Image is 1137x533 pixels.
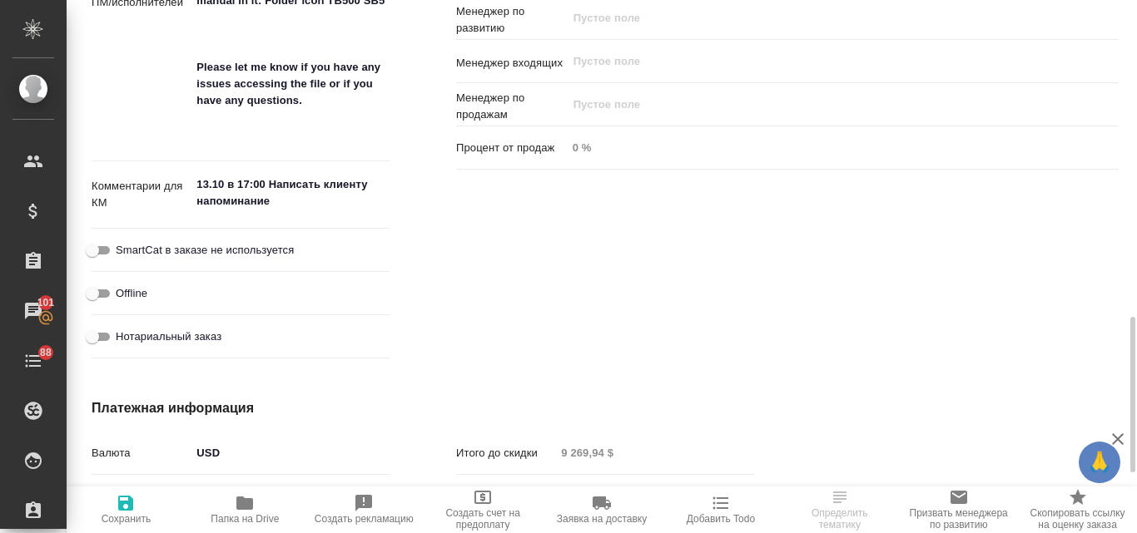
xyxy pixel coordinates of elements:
button: 🙏 [1079,442,1120,483]
span: SmartCat в заказе не используется [116,242,294,259]
span: Скопировать ссылку на оценку заказа [1028,507,1127,531]
input: Пустое поле [555,484,754,508]
p: Итого до скидки [456,445,555,461]
h4: Платежная информация [92,398,754,418]
a: 101 [4,290,62,332]
p: Менеджер входящих [456,55,567,72]
p: Менеджер по продажам [456,90,567,123]
input: Пустое поле [555,441,754,465]
span: Нотариальный заказ [116,328,221,345]
input: Пустое поле [572,95,1080,115]
span: Создать рекламацию [315,513,414,525]
button: Папка на Drive [186,486,305,533]
button: Заявка на доставку [543,486,662,533]
input: ✎ Введи что-нибудь [191,484,390,508]
button: Сохранить [67,486,186,533]
button: Создать счет на предоплату [424,486,543,533]
span: Заявка на доставку [557,513,647,525]
input: Пустое поле [567,136,1119,160]
span: Offline [116,285,147,302]
span: Призвать менеджера по развитию [909,507,1008,531]
span: Определить тематику [790,507,889,531]
a: 88 [4,340,62,382]
input: Пустое поле [572,8,1080,28]
span: 🙏 [1085,445,1114,480]
input: Пустое поле [572,52,1080,72]
p: Комментарии для КМ [92,178,191,211]
button: Скопировать ссылку на оценку заказа [1018,486,1137,533]
div: USD [191,439,390,467]
button: Определить тематику [780,486,899,533]
span: Добавить Todo [687,513,755,525]
span: 88 [30,344,62,361]
p: Менеджер по развитию [456,3,567,37]
span: 101 [27,294,65,311]
span: Сохранить [102,513,151,525]
span: Создать счет на предоплату [434,507,533,531]
button: Создать рекламацию [305,486,424,533]
span: Папка на Drive [211,513,279,525]
button: Добавить Todo [661,486,780,533]
p: Процент от продаж [456,140,567,156]
textarea: 13.10 в 17:00 Написать клиенту напоминание [191,170,390,215]
button: Призвать менеджера по развитию [899,486,1018,533]
p: Валюта [92,445,191,461]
